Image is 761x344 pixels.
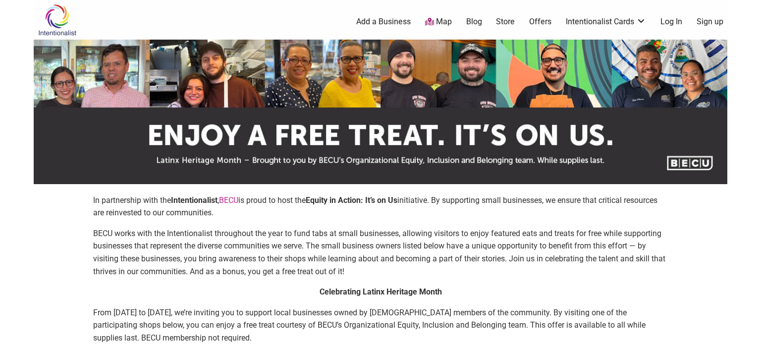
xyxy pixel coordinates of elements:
a: BECU [219,196,238,205]
a: Sign up [697,16,723,27]
a: Add a Business [356,16,411,27]
a: Offers [529,16,551,27]
strong: Intentionalist [171,196,217,205]
a: Intentionalist Cards [566,16,646,27]
a: Map [425,16,452,28]
p: BECU works with the Intentionalist throughout the year to fund tabs at small businesses, allowing... [93,227,668,278]
a: Blog [466,16,482,27]
strong: Celebrating Latinx Heritage Month [320,287,442,296]
a: Log In [660,16,682,27]
img: Intentionalist [34,4,81,36]
a: Store [496,16,515,27]
p: In partnership with the , is proud to host the initiative. By supporting small businesses, we ens... [93,194,668,219]
img: sponsor logo [34,40,727,184]
strong: Equity in Action: It’s on Us [306,196,397,205]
